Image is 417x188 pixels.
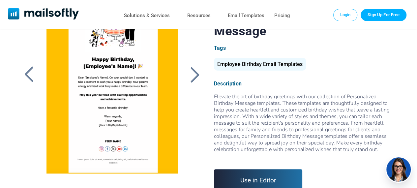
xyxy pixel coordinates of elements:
[187,11,211,20] a: Resources
[214,58,306,71] div: Employee Birthday Email Templates
[124,11,170,20] a: Solutions & Services
[214,93,396,159] div: Elevate the art of birthday greetings with our collection of Personalized Birthday Message templa...
[333,9,358,21] a: Login
[21,66,37,83] a: Back
[274,11,290,20] a: Pricing
[8,8,79,21] a: Mailsoftly
[214,45,396,51] div: Tags
[39,9,185,173] a: Personalized Birthday Message
[228,11,264,20] a: Email Templates
[361,9,406,21] a: Trial
[214,64,306,67] a: Employee Birthday Email Templates
[214,80,396,87] div: Description
[187,66,203,83] a: Back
